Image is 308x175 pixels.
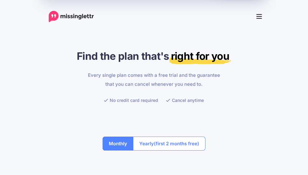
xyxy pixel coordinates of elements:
li: No credit card required [104,96,158,104]
span: (first 2 months free) [154,139,199,148]
button: Menu [252,10,266,23]
h1: Find the plan that's [48,49,260,63]
li: Cancel anytime [166,96,204,104]
button: Monthly [103,137,133,151]
mark: right for you [169,50,231,64]
p: Every single plan comes with a free trial and the guarantee that you can cancel whenever you need... [85,71,223,89]
button: Yearly(first 2 months free) [133,137,205,151]
a: Home [48,11,94,22]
